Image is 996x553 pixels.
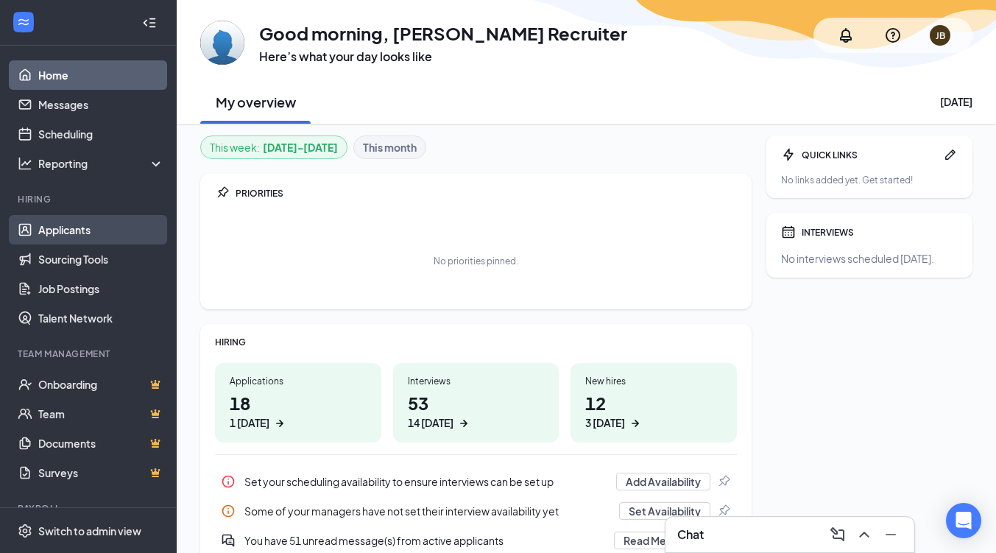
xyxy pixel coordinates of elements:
[393,363,559,443] a: Interviews5314 [DATE]ArrowRight
[18,193,161,205] div: Hiring
[781,147,796,162] svg: Bolt
[434,255,518,267] div: No priorities pinned.
[943,147,958,162] svg: Pen
[215,496,737,526] div: Some of your managers have not set their interview availability yet
[38,156,165,171] div: Reporting
[38,215,164,244] a: Applicants
[408,415,453,431] div: 14 [DATE]
[677,526,704,543] h3: Chat
[215,186,230,200] svg: Pin
[215,467,737,496] a: InfoSet your scheduling availability to ensure interviews can be set upAdd AvailabilityPin
[18,502,161,515] div: Payroll
[244,474,607,489] div: Set your scheduling availability to ensure interviews can be set up
[363,139,417,155] b: This month
[215,496,737,526] a: InfoSome of your managers have not set their interview availability yetSet AvailabilityPin
[244,533,605,548] div: You have 51 unread message(s) from active applicants
[210,139,338,155] div: This week :
[826,523,850,546] button: ComposeMessage
[408,375,545,387] div: Interviews
[215,467,737,496] div: Set your scheduling availability to ensure interviews can be set up
[837,27,855,44] svg: Notifications
[936,29,945,42] div: JB
[259,21,627,46] h1: Good morning, [PERSON_NAME] Recruiter
[215,363,381,443] a: Applications181 [DATE]ArrowRight
[456,416,471,431] svg: ArrowRight
[221,474,236,489] svg: Info
[259,49,627,65] h3: Here’s what your day looks like
[230,375,367,387] div: Applications
[585,375,722,387] div: New hires
[38,274,164,303] a: Job Postings
[614,532,710,549] button: Read Messages
[142,15,157,30] svg: Collapse
[221,533,236,548] svg: DoubleChatActive
[940,94,972,109] div: [DATE]
[781,174,958,186] div: No links added yet. Get started!
[879,523,903,546] button: Minimize
[18,348,161,360] div: Team Management
[263,139,338,155] b: [DATE] - [DATE]
[802,226,958,239] div: INTERVIEWS
[781,225,796,239] svg: Calendar
[716,504,731,518] svg: Pin
[38,119,164,149] a: Scheduling
[571,363,737,443] a: New hires123 [DATE]ArrowRight
[619,502,710,520] button: Set Availability
[616,473,710,490] button: Add Availability
[585,390,722,431] h1: 12
[215,336,737,348] div: HIRING
[852,523,876,546] button: ChevronUp
[781,251,958,266] div: No interviews scheduled [DATE].
[946,503,981,538] div: Open Intercom Messenger
[18,156,32,171] svg: Analysis
[716,474,731,489] svg: Pin
[38,399,164,429] a: TeamCrown
[38,244,164,274] a: Sourcing Tools
[884,27,902,44] svg: QuestionInfo
[38,458,164,487] a: SurveysCrown
[408,390,545,431] h1: 53
[802,149,937,161] div: QUICK LINKS
[855,526,873,543] svg: ChevronUp
[230,415,269,431] div: 1 [DATE]
[244,504,610,518] div: Some of your managers have not set their interview availability yet
[230,390,367,431] h1: 18
[829,526,847,543] svg: ComposeMessage
[882,526,900,543] svg: Minimize
[38,370,164,399] a: OnboardingCrown
[236,187,737,200] div: PRIORITIES
[38,90,164,119] a: Messages
[38,429,164,458] a: DocumentsCrown
[38,524,141,538] div: Switch to admin view
[16,15,31,29] svg: WorkstreamLogo
[38,60,164,90] a: Home
[272,416,287,431] svg: ArrowRight
[200,21,244,65] img: Jake Besong Recruiter
[585,415,625,431] div: 3 [DATE]
[628,416,643,431] svg: ArrowRight
[221,504,236,518] svg: Info
[38,303,164,333] a: Talent Network
[18,524,32,538] svg: Settings
[216,93,296,111] h2: My overview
